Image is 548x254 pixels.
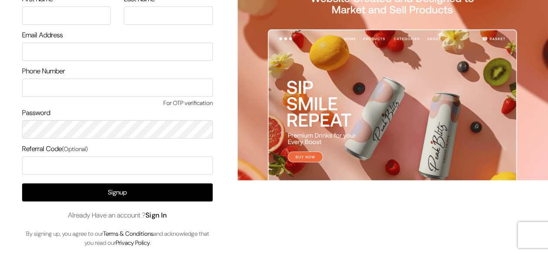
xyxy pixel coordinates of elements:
[103,230,153,238] a: Terms & Conditions
[22,144,88,154] label: Referral Code
[22,66,65,76] label: Phone Number
[22,229,213,247] p: By signing up, you agree to our and acknowledge that you read our .
[146,211,167,220] a: Sign In
[22,183,213,201] button: Signup
[22,108,50,118] label: Password
[22,99,213,108] span: For OTP verification
[68,210,167,221] span: Already Have an account ?
[22,30,63,40] label: Email Address
[62,145,88,153] span: (Optional)
[116,239,150,247] a: Privacy Policy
